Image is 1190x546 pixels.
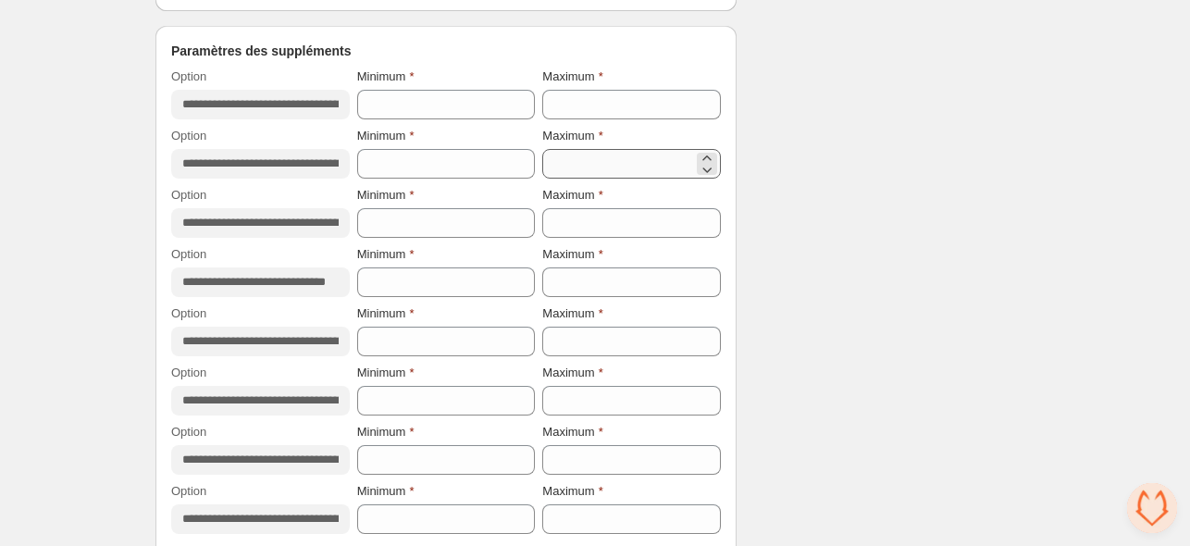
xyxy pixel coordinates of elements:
label: Maximum [542,364,602,382]
label: Option [171,245,206,264]
div: Ouvrir le chat [1127,483,1177,533]
label: Maximum [542,482,602,501]
label: Maximum [542,127,602,145]
label: Minimum [357,482,415,501]
label: Option [171,127,206,145]
label: Minimum [357,186,415,205]
label: Minimum [357,127,415,145]
label: Option [171,186,206,205]
label: Option [171,68,206,86]
label: Maximum [542,304,602,323]
label: Maximum [542,245,602,264]
label: Minimum [357,245,415,264]
label: Maximum [542,423,602,441]
label: Minimum [357,68,415,86]
span: Paramètres des suppléments [171,42,352,60]
label: Option [171,304,206,323]
label: Option [171,423,206,441]
label: Option [171,364,206,382]
label: Option [171,482,206,501]
label: Minimum [357,304,415,323]
label: Maximum [542,68,602,86]
label: Minimum [357,423,415,441]
label: Minimum [357,364,415,382]
label: Maximum [542,186,602,205]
